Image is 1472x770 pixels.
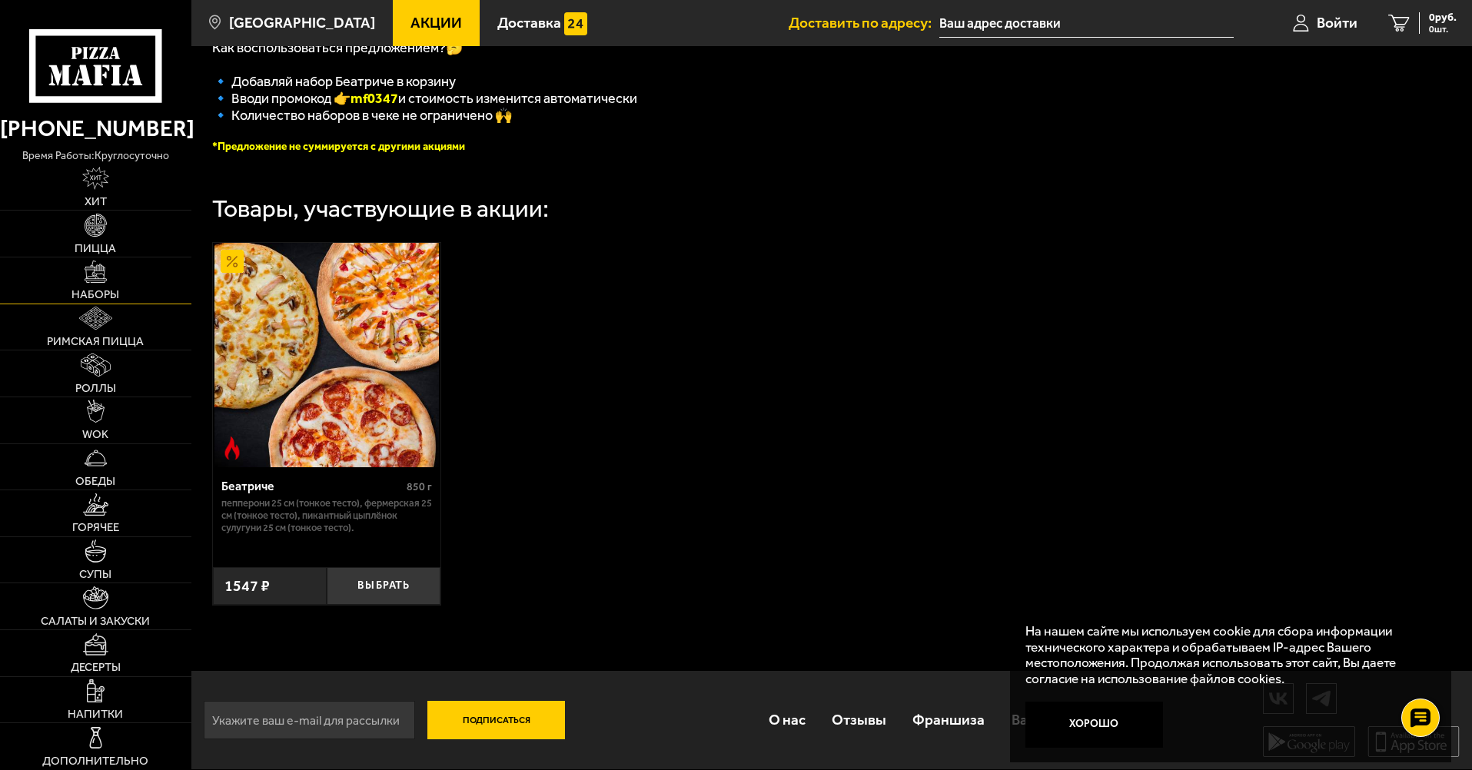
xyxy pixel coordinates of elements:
span: [GEOGRAPHIC_DATA] [229,15,375,30]
span: Наборы [71,289,119,300]
button: Хорошо [1025,702,1164,748]
span: Как воспользоваться предложением?🤔 [212,39,463,56]
b: mf0347 [351,90,398,107]
img: 15daf4d41897b9f0e9f617042186c801.svg [564,12,587,35]
span: WOK [82,429,108,440]
img: Акционный [221,250,244,273]
input: Укажите ваш e-mail для рассылки [204,701,415,739]
img: Острое блюдо [221,436,244,460]
p: Пепперони 25 см (тонкое тесто), Фермерская 25 см (тонкое тесто), Пикантный цыплёнок сулугуни 25 с... [221,497,433,534]
font: *Предложение не суммируется с другими акциями [212,140,465,153]
span: Супы [79,569,111,580]
span: 🔹 Вводи промокод 👉 и стоимость изменится автоматически [212,90,637,107]
span: Дополнительно [42,755,148,767]
div: Беатриче [221,479,404,493]
span: Доставка [497,15,561,30]
div: Товары, участвующие в акции: [212,197,549,221]
span: Хит [85,196,107,207]
p: На нашем сайте мы используем cookie для сбора информации технического характера и обрабатываем IP... [1025,623,1427,687]
span: Роллы [75,383,116,394]
span: Акции [410,15,462,30]
a: Вакансии [999,695,1088,745]
img: Беатриче [214,243,439,467]
span: Войти [1317,15,1357,30]
span: 850 г [407,480,432,493]
span: Горячее [72,522,119,533]
span: 0 шт. [1429,25,1457,34]
button: Выбрать [327,567,440,605]
span: Пицца [75,243,116,254]
input: Ваш адрес доставки [939,9,1234,38]
a: Франшиза [899,695,998,745]
span: Салаты и закуски [41,616,150,627]
span: 🔹 Добавляй набор Беатриче в корзину [212,73,456,90]
span: Доставить по адресу: [789,15,939,30]
button: Подписаться [427,701,566,739]
span: 0 руб. [1429,12,1457,23]
span: Обеды [75,476,115,487]
a: АкционныйОстрое блюдоБеатриче [213,243,441,467]
span: Десерты [71,662,121,673]
span: Римская пицца [47,336,144,347]
a: О нас [755,695,818,745]
span: 🔹 Количество наборов в чеке не ограничено 🙌 [212,107,512,124]
span: 1547 ₽ [224,576,270,595]
span: Напитки [68,709,123,720]
a: Отзывы [819,695,899,745]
